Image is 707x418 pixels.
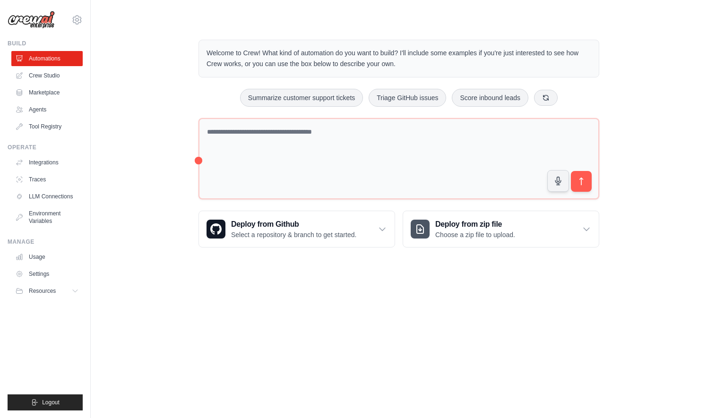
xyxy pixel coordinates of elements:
[435,219,515,230] h3: Deploy from zip file
[42,399,60,406] span: Logout
[11,189,83,204] a: LLM Connections
[11,155,83,170] a: Integrations
[11,51,83,66] a: Automations
[11,119,83,134] a: Tool Registry
[11,85,83,100] a: Marketplace
[8,40,83,47] div: Build
[8,394,83,410] button: Logout
[8,144,83,151] div: Operate
[11,68,83,83] a: Crew Studio
[207,48,591,69] p: Welcome to Crew! What kind of automation do you want to build? I'll include some examples if you'...
[8,11,55,29] img: Logo
[11,102,83,117] a: Agents
[11,249,83,264] a: Usage
[435,230,515,239] p: Choose a zip file to upload.
[8,238,83,246] div: Manage
[29,287,56,295] span: Resources
[452,89,528,107] button: Score inbound leads
[240,89,363,107] button: Summarize customer support tickets
[11,172,83,187] a: Traces
[231,230,356,239] p: Select a repository & branch to get started.
[11,266,83,282] a: Settings
[231,219,356,230] h3: Deploy from Github
[11,283,83,299] button: Resources
[11,206,83,229] a: Environment Variables
[369,89,446,107] button: Triage GitHub issues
